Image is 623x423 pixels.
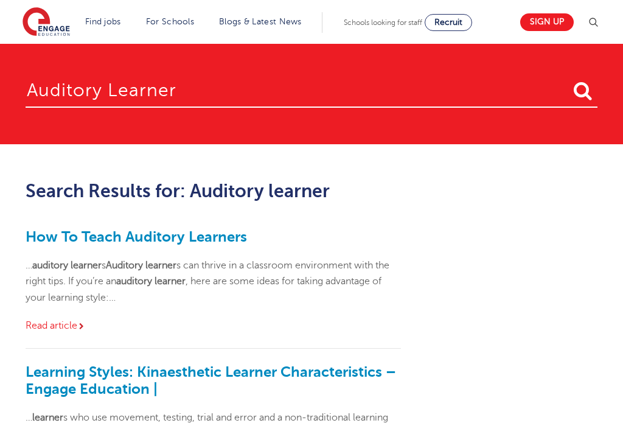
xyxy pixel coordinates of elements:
[26,228,247,245] a: How To Teach Auditory Learners
[425,14,472,31] a: Recruit
[146,17,194,26] a: For Schools
[520,13,574,31] a: Sign up
[116,276,186,287] strong: auditory learner
[26,68,597,108] input: Search for:
[85,17,121,26] a: Find jobs
[26,260,389,303] span: … s s can thrive in a classroom environment with the right tips. If you’re an , here are some ide...
[32,260,102,271] strong: auditory learner
[26,181,401,201] h2: Search Results for: Auditory learner
[219,17,302,26] a: Blogs & Latest News
[23,7,70,38] img: Engage Education
[434,18,462,27] span: Recruit
[32,412,63,423] strong: learner
[26,320,86,331] a: Read article
[26,363,396,397] a: Learning Styles: Kinaesthetic Learner Characteristics – Engage Education |
[106,260,176,271] strong: Auditory learner
[344,18,422,27] span: Schools looking for staff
